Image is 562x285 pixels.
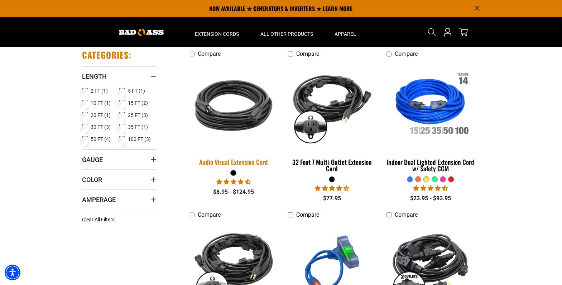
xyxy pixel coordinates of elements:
[386,61,474,176] a: Indoor Dual Lighted Extension Cord w/ Safety CGM Indoor Dual Lighted Extension Cord w/ Safety CGM
[128,124,148,129] span: 35 FT (1)
[386,194,474,203] div: $23.95 - $93.95
[128,113,148,118] span: 25 FT (3)
[82,216,118,223] a: Clear All Filters
[250,17,324,47] summary: All Other Products
[315,185,349,192] span: 4.67 stars
[82,169,157,190] summary: Color
[335,31,356,37] span: Apparel
[288,61,376,176] a: black 32 Foot 7 Multi-Outlet Extension Cord
[91,124,111,129] span: 30 FT (3)
[442,17,453,47] a: Open this option
[288,159,376,172] div: 32 Foot 7 Multi-Outlet Extension Cord
[82,66,157,86] summary: Length
[91,137,111,142] span: 50 FT (4)
[82,49,132,60] h2: Categories:
[183,60,284,151] img: black
[195,31,239,37] span: Extension Cords
[82,217,115,222] span: Clear All Filters
[91,100,111,105] span: 10 FT (1)
[395,50,418,57] span: Compare
[190,188,278,196] div: $8.95 - $124.95
[413,185,448,192] span: 4.40 stars
[296,50,319,57] span: Compare
[288,194,376,203] div: $77.95
[82,190,157,210] summary: Amperage
[82,72,107,80] span: Length
[5,265,20,280] div: Accessibility Menu
[82,149,157,169] summary: Gauge
[82,156,103,164] span: Gauge
[128,100,148,105] span: 15 FT (2)
[198,211,221,218] span: Compare
[458,28,469,36] a: cart
[128,137,151,142] span: 100 FT (3)
[190,61,278,169] a: black Audio Visual Extension Cord
[395,211,418,218] span: Compare
[261,31,313,37] span: All Other Products
[287,64,377,147] img: black
[82,176,102,184] span: Color
[91,88,108,93] span: 2 FT (1)
[91,113,111,118] span: 20 FT (1)
[128,88,145,93] span: 5 FT (1)
[386,159,474,172] div: Indoor Dual Lighted Extension Cord w/ Safety CGM
[119,29,164,36] img: Bad Ass Extension Cords
[198,50,221,57] span: Compare
[184,17,250,47] summary: Extension Cords
[190,159,278,165] div: Audio Visual Extension Cord
[324,17,367,47] summary: Apparel
[385,64,476,147] img: Indoor Dual Lighted Extension Cord w/ Safety CGM
[82,196,116,204] span: Amperage
[426,26,438,38] summary: Search
[296,211,319,218] span: Compare
[216,178,251,185] span: 4.70 stars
